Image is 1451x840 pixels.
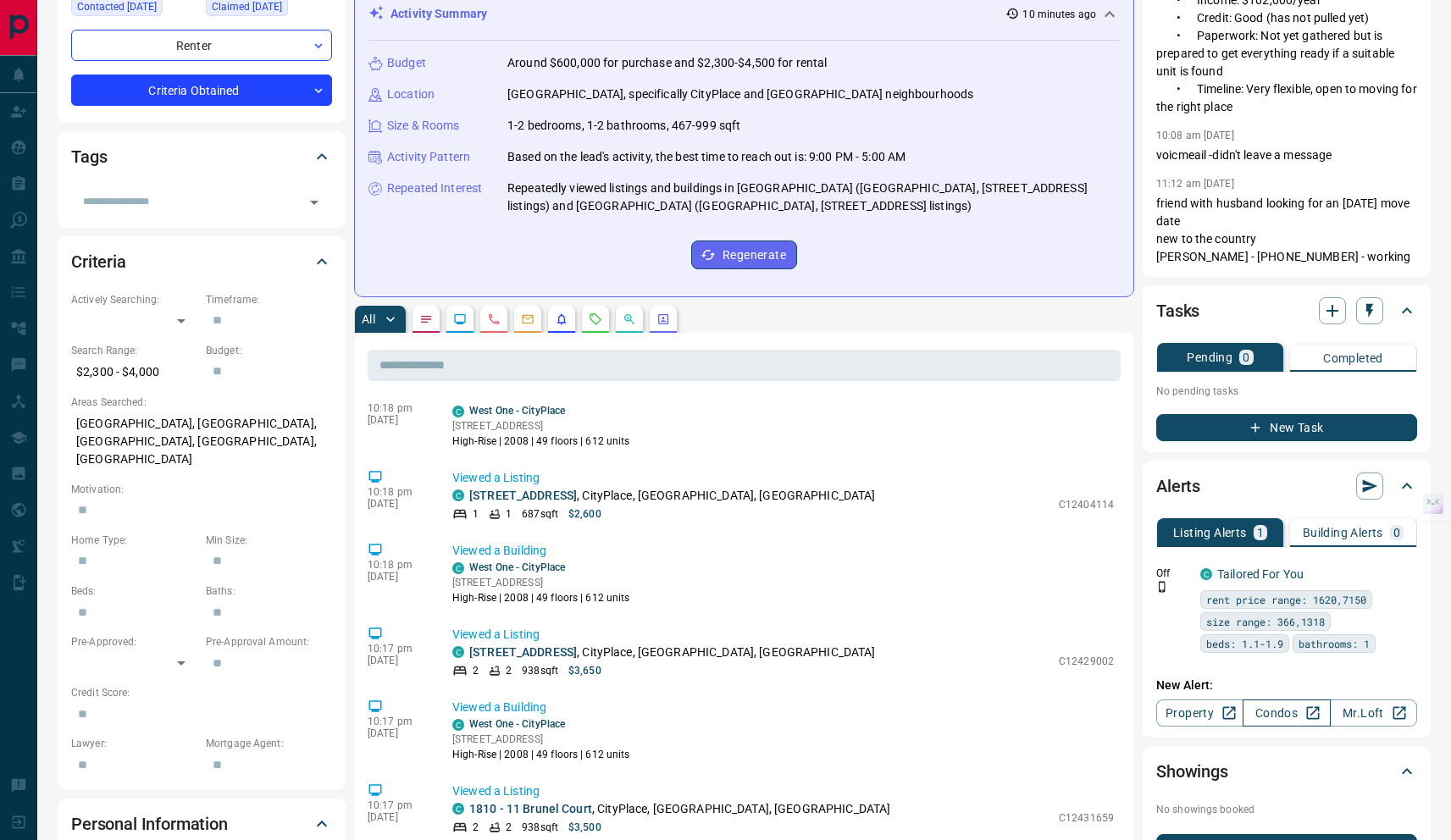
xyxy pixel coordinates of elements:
p: No pending tasks [1156,379,1417,404]
p: All [362,313,375,325]
span: size range: 366,1318 [1206,613,1325,630]
p: [STREET_ADDRESS] [452,418,630,434]
p: 11:12 am [DATE] [1156,178,1234,190]
p: High-Rise | 2008 | 49 floors | 612 units [452,747,630,762]
p: Based on the lead's activity, the best time to reach out is: 9:00 PM - 5:00 AM [507,148,905,166]
h2: Alerts [1156,472,1200,500]
p: [DATE] [368,811,427,823]
h2: Tags [71,143,107,170]
p: $2,300 - $4,000 [71,358,197,386]
p: Search Range: [71,343,197,358]
p: Around $600,000 for purchase and $2,300-$4,500 for rental [507,54,828,72]
a: West One - CityPlace [469,561,565,573]
p: Areas Searched: [71,395,332,410]
p: New Alert: [1156,677,1417,694]
div: condos.ca [452,406,464,417]
div: condos.ca [452,719,464,731]
svg: Notes [419,312,433,326]
p: , CityPlace, [GEOGRAPHIC_DATA], [GEOGRAPHIC_DATA] [469,800,890,818]
p: , CityPlace, [GEOGRAPHIC_DATA], [GEOGRAPHIC_DATA] [469,644,876,661]
h2: Criteria [71,248,126,275]
p: friend with husband looking for an [DATE] move date new to the country [PERSON_NAME] - [PHONE_NUM... [1156,195,1417,284]
p: 10:17 pm [368,799,427,811]
div: Tasks [1156,290,1417,331]
p: 1 [506,506,512,522]
p: [DATE] [368,655,427,666]
p: [GEOGRAPHIC_DATA], specifically CityPlace and [GEOGRAPHIC_DATA] neighbourhoods [507,86,973,103]
div: condos.ca [452,803,464,815]
p: Location [387,86,435,103]
p: Viewed a Listing [452,469,1114,487]
span: rent price range: 1620,7150 [1206,591,1366,608]
p: 10:18 pm [368,559,427,571]
p: Viewed a Listing [452,626,1114,644]
p: 0 [1393,527,1400,539]
p: $2,600 [568,506,601,522]
p: Baths: [206,583,332,599]
p: Pending [1187,351,1232,363]
p: Viewed a Building [452,699,1114,716]
p: Pre-Approval Amount: [206,634,332,649]
p: 1-2 bedrooms, 1-2 bathrooms, 467-999 sqft [507,117,740,135]
svg: Opportunities [623,312,636,326]
h2: Personal Information [71,810,228,837]
div: Criteria [71,241,332,282]
div: Renter [71,30,332,61]
p: Building Alerts [1303,527,1383,539]
p: Mortgage Agent: [206,736,332,751]
p: 687 sqft [522,506,558,522]
div: condos.ca [452,646,464,658]
p: [STREET_ADDRESS] [452,575,630,590]
a: Property [1156,699,1243,727]
p: 2 [473,663,479,678]
p: Off [1156,566,1190,581]
a: Tailored For You [1217,567,1304,581]
div: Alerts [1156,466,1417,506]
p: Home Type: [71,533,197,548]
p: 2 [473,820,479,835]
p: Timeframe: [206,292,332,307]
svg: Requests [589,312,602,326]
p: [GEOGRAPHIC_DATA], [GEOGRAPHIC_DATA], [GEOGRAPHIC_DATA], [GEOGRAPHIC_DATA], [GEOGRAPHIC_DATA] [71,410,332,473]
h2: Showings [1156,758,1228,785]
p: Budget: [206,343,332,358]
p: Actively Searching: [71,292,197,307]
p: Completed [1323,352,1383,364]
svg: Calls [487,312,501,326]
p: Activity Pattern [387,148,470,166]
svg: Push Notification Only [1156,581,1168,593]
a: 1810 - 11 Brunel Court [469,802,592,815]
a: West One - CityPlace [469,718,565,730]
p: C12404114 [1059,497,1114,512]
a: Mr.Loft [1330,699,1417,727]
p: Viewed a Building [452,542,1114,560]
div: Criteria Obtained [71,75,332,106]
div: Tags [71,136,332,177]
svg: Lead Browsing Activity [453,312,467,326]
p: voicmeail -didn't leave a message [1156,146,1417,164]
p: Budget [387,54,426,72]
span: beds: 1.1-1.9 [1206,635,1283,652]
p: [DATE] [368,727,427,739]
p: C12429002 [1059,654,1114,669]
a: West One - CityPlace [469,405,565,417]
p: Pre-Approved: [71,634,197,649]
p: 10:18 pm [368,402,427,414]
p: Listing Alerts [1173,527,1247,539]
p: $3,650 [568,663,601,678]
p: Motivation: [71,482,332,497]
p: 1 [473,506,479,522]
p: [DATE] [368,571,427,583]
svg: Emails [521,312,534,326]
span: bathrooms: 1 [1299,635,1370,652]
div: condos.ca [452,562,464,574]
p: Credit Score: [71,685,332,700]
p: 10:17 pm [368,643,427,655]
p: C12431659 [1059,810,1114,826]
p: [STREET_ADDRESS] [452,732,630,747]
p: Repeated Interest [387,180,482,197]
button: Regenerate [691,240,797,269]
p: Activity Summary [390,5,487,23]
p: [DATE] [368,498,427,510]
p: $3,500 [568,820,601,835]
